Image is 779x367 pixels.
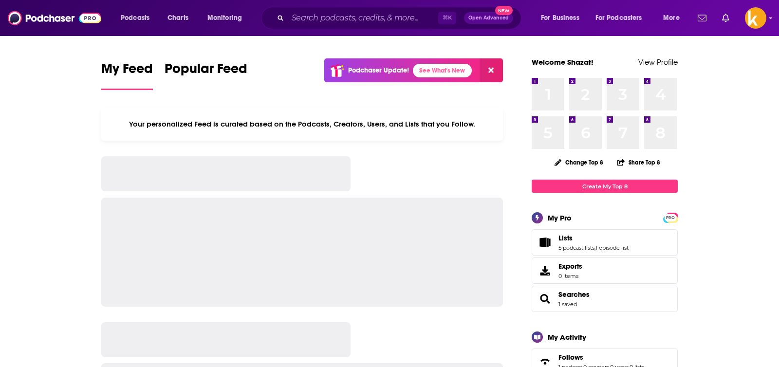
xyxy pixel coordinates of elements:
[468,16,509,20] span: Open Advanced
[745,7,766,29] button: Show profile menu
[532,180,678,193] a: Create My Top 8
[114,10,162,26] button: open menu
[207,11,242,25] span: Monitoring
[558,234,629,242] a: Lists
[121,11,149,25] span: Podcasts
[558,262,582,271] span: Exports
[558,301,577,308] a: 1 saved
[101,60,153,83] span: My Feed
[558,234,573,242] span: Lists
[532,257,678,284] a: Exports
[617,153,661,172] button: Share Top 8
[532,57,594,67] a: Welcome Shazat!
[535,264,555,277] span: Exports
[558,353,583,362] span: Follows
[413,64,472,77] a: See What's New
[558,353,644,362] a: Follows
[167,11,188,25] span: Charts
[165,60,247,90] a: Popular Feed
[201,10,255,26] button: open menu
[101,108,503,141] div: Your personalized Feed is curated based on the Podcasts, Creators, Users, and Lists that you Follow.
[541,11,579,25] span: For Business
[665,214,676,221] a: PRO
[558,290,590,299] a: Searches
[548,332,586,342] div: My Activity
[594,244,595,251] span: ,
[161,10,194,26] a: Charts
[532,286,678,312] span: Searches
[595,244,629,251] a: 1 episode list
[745,7,766,29] img: User Profile
[464,12,513,24] button: Open AdvancedNew
[548,213,572,222] div: My Pro
[665,214,676,221] span: PRO
[348,66,409,74] p: Podchaser Update!
[534,10,592,26] button: open menu
[532,229,678,256] span: Lists
[663,11,680,25] span: More
[589,10,656,26] button: open menu
[745,7,766,29] span: Logged in as sshawan
[165,60,247,83] span: Popular Feed
[101,60,153,90] a: My Feed
[8,9,101,27] img: Podchaser - Follow, Share and Rate Podcasts
[535,236,555,249] a: Lists
[270,7,531,29] div: Search podcasts, credits, & more...
[288,10,438,26] input: Search podcasts, credits, & more...
[718,10,733,26] a: Show notifications dropdown
[558,244,594,251] a: 5 podcast lists
[656,10,692,26] button: open menu
[638,57,678,67] a: View Profile
[549,156,609,168] button: Change Top 8
[438,12,456,24] span: ⌘ K
[558,273,582,279] span: 0 items
[694,10,710,26] a: Show notifications dropdown
[595,11,642,25] span: For Podcasters
[535,292,555,306] a: Searches
[495,6,513,15] span: New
